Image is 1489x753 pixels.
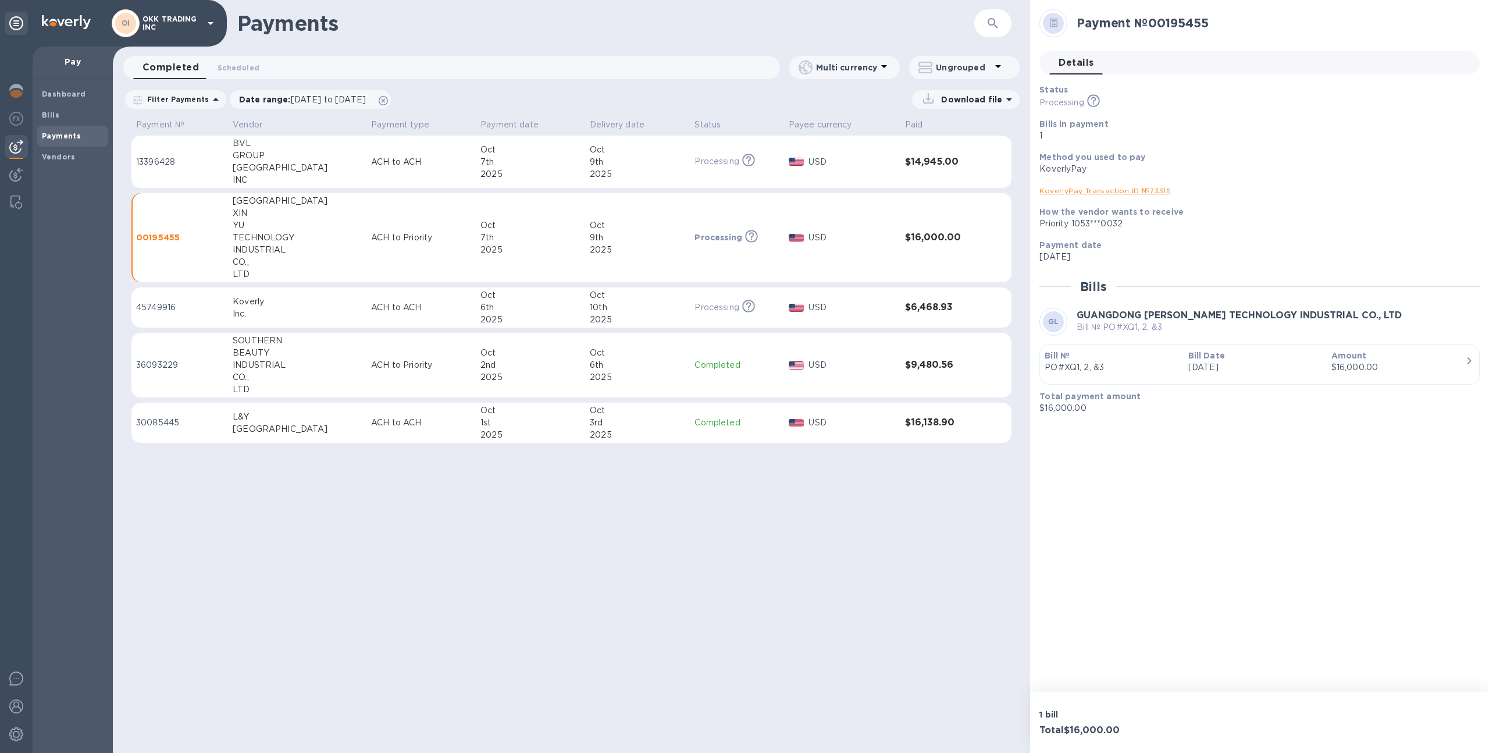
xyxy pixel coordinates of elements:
p: USD [808,301,896,314]
div: Koverly [233,296,362,308]
div: 2025 [590,168,685,180]
img: Logo [42,15,91,29]
b: Bill Date [1188,351,1225,360]
div: 2025 [590,429,685,441]
div: 2025 [590,244,685,256]
b: Amount [1331,351,1367,360]
b: GUANGDONG [PERSON_NAME] TECHNOLOGY INDUSTRIAL CO., LTD [1077,310,1402,321]
h3: $16,138.90 [905,417,982,428]
div: 10th [590,301,685,314]
p: 00195455 [136,232,223,243]
div: CO., [233,256,362,268]
div: Oct [590,219,685,232]
div: 6th [590,359,685,371]
b: GL [1048,317,1059,326]
b: Method you used to pay [1039,152,1145,162]
div: Oct [480,289,580,301]
button: Bill №PO#XQ1, 2, &3Bill Date[DATE]Amount$16,000.00 [1039,344,1480,385]
div: Inc. [233,308,362,320]
div: 7th [480,156,580,168]
p: Download file [936,94,1002,105]
div: 2025 [480,429,580,441]
p: Processing [1039,97,1084,109]
h2: Bills [1080,279,1106,294]
div: Date range:[DATE] to [DATE] [230,90,391,109]
div: L&Y [233,411,362,423]
p: Paid [905,119,923,131]
span: Payee currency [789,119,867,131]
div: INC [233,174,362,186]
p: Payment № [136,119,184,131]
img: USD [789,234,804,242]
p: ACH to Priority [371,359,471,371]
p: USD [808,232,896,244]
p: ACH to ACH [371,301,471,314]
p: Processing [694,155,739,168]
div: 2025 [480,168,580,180]
div: YU [233,219,362,232]
p: Pay [42,56,104,68]
div: 2025 [480,371,580,383]
h3: $14,945.00 [905,157,982,168]
p: ACH to Priority [371,232,471,244]
div: 3rd [590,417,685,429]
div: 2025 [590,371,685,383]
b: Bills [42,111,59,119]
span: Payment type [371,119,444,131]
div: CO., [233,371,362,383]
p: Payment date [480,119,539,131]
h2: Payment № 00195455 [1077,16,1470,30]
div: LTD [233,383,362,396]
p: 30085445 [136,417,223,429]
p: Payee currency [789,119,852,131]
b: Status [1039,85,1068,94]
span: Details [1059,55,1093,71]
b: How the vendor wants to receive [1039,207,1184,216]
p: [DATE] [1039,251,1470,263]
div: 9th [590,156,685,168]
p: Ungrouped [936,62,991,73]
p: 36093229 [136,359,223,371]
p: PO#XQ1, 2, &3 [1045,361,1178,374]
p: ACH to ACH [371,156,471,168]
b: Bills in payment [1039,119,1108,129]
div: BEAUTY [233,347,362,359]
img: USD [789,158,804,166]
span: Paid [905,119,938,131]
p: Date range : [239,94,372,105]
p: [DATE] [1188,361,1322,374]
b: Total payment amount [1039,392,1141,401]
p: Filter Payments [143,94,209,104]
p: OKK TRADING INC [143,15,201,31]
p: $16,000.00 [1039,402,1470,414]
div: INDUSTRIAL [233,359,362,371]
div: Oct [590,347,685,359]
b: Payment date [1039,240,1102,250]
span: Delivery date [590,119,660,131]
h3: Total $16,000.00 [1039,725,1255,736]
h3: $9,480.56 [905,360,982,371]
a: KoverlyPay Transaction ID № 73316 [1039,186,1171,195]
div: 2025 [480,244,580,256]
div: $16,000.00 [1331,361,1465,374]
b: Vendors [42,152,76,161]
p: USD [808,359,896,371]
div: Oct [590,144,685,156]
p: Completed [694,359,779,371]
p: Vendor [233,119,262,131]
div: GROUP [233,150,362,162]
div: [GEOGRAPHIC_DATA] [233,423,362,435]
p: 1 [1039,130,1470,142]
p: Processing [694,301,739,314]
div: [GEOGRAPHIC_DATA] [233,162,362,174]
p: Delivery date [590,119,644,131]
span: Status [694,119,736,131]
b: Payments [42,132,81,140]
img: Foreign exchange [9,112,23,126]
img: USD [789,419,804,427]
div: 7th [480,232,580,244]
div: 2nd [480,359,580,371]
p: Bill № PO#XQ1, 2, &3 [1077,321,1402,333]
p: Multi currency [816,62,877,73]
div: Oct [590,289,685,301]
